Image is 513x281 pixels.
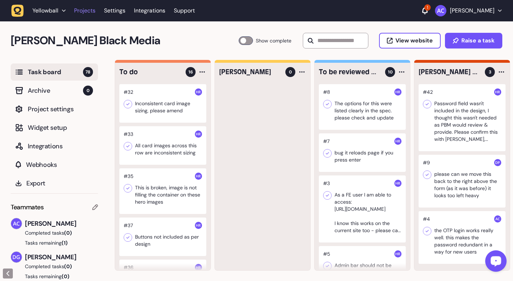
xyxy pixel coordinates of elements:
button: Yellowball [11,4,70,17]
span: 0 [289,69,292,75]
button: Archive0 [11,82,98,99]
span: 10 [388,69,393,75]
span: Export [26,178,93,188]
img: Harry Robinson [195,173,202,180]
button: Completed tasks(0) [11,263,92,270]
span: Yellowball [32,7,58,14]
span: 3 [489,69,491,75]
img: Harry Robinson [394,180,401,187]
span: Task board [28,67,83,77]
button: Task board78 [11,63,98,81]
img: Harry Robinson [195,88,202,96]
img: Ameet Chohan [11,218,22,229]
h4: To do [119,67,181,77]
h2: Penny Black Media [11,32,239,49]
span: [PERSON_NAME] [25,219,98,229]
span: 16 [188,69,193,75]
button: Completed tasks(0) [11,229,92,236]
span: Webhooks [26,160,93,170]
button: Widget setup [11,119,98,136]
span: (1) [62,240,68,246]
button: Tasks remaining(1) [11,239,98,246]
img: Dan Pearson [494,159,501,166]
h4: To be reviewed by Yellowball [319,67,380,77]
img: Harry Robinson [494,88,501,96]
span: Teammates [11,202,44,212]
a: Settings [104,4,125,17]
img: Harry Robinson [195,222,202,229]
img: Harry Robinson [195,131,202,138]
button: Tasks remaining(0) [11,273,98,280]
a: Support [174,7,195,14]
a: Projects [74,4,95,17]
button: [PERSON_NAME] [435,5,502,16]
span: (0) [64,230,72,236]
button: Webhooks [11,156,98,173]
button: Integrations [11,138,98,155]
a: Integrations [134,4,165,17]
h4: Harry [219,67,280,77]
div: 1 [424,4,431,11]
button: Raise a task [445,33,502,48]
img: Harry Robinson [394,88,401,96]
img: Harry Robinson [394,138,401,145]
span: 78 [83,67,93,77]
iframe: LiveChat chat widget [480,247,509,277]
img: Harry Robinson [394,250,401,257]
h4: Ameet / Dan [419,67,480,77]
span: Raise a task [461,38,494,44]
span: Widget setup [28,123,93,133]
img: David Groombridge [11,252,22,262]
button: Project settings [11,101,98,118]
span: (0) [64,263,72,270]
img: Harry Robinson [195,264,202,271]
button: Export [11,175,98,192]
span: Show complete [256,36,291,45]
span: (0) [62,273,69,280]
span: 0 [83,86,93,96]
img: Ameet Chohan [494,215,501,223]
span: [PERSON_NAME] [25,252,98,262]
span: Integrations [28,141,93,151]
button: View website [379,33,441,48]
span: View website [395,38,433,44]
span: Archive [28,86,83,96]
span: Project settings [28,104,93,114]
p: [PERSON_NAME] [450,7,494,14]
img: Ameet Chohan [435,5,446,16]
